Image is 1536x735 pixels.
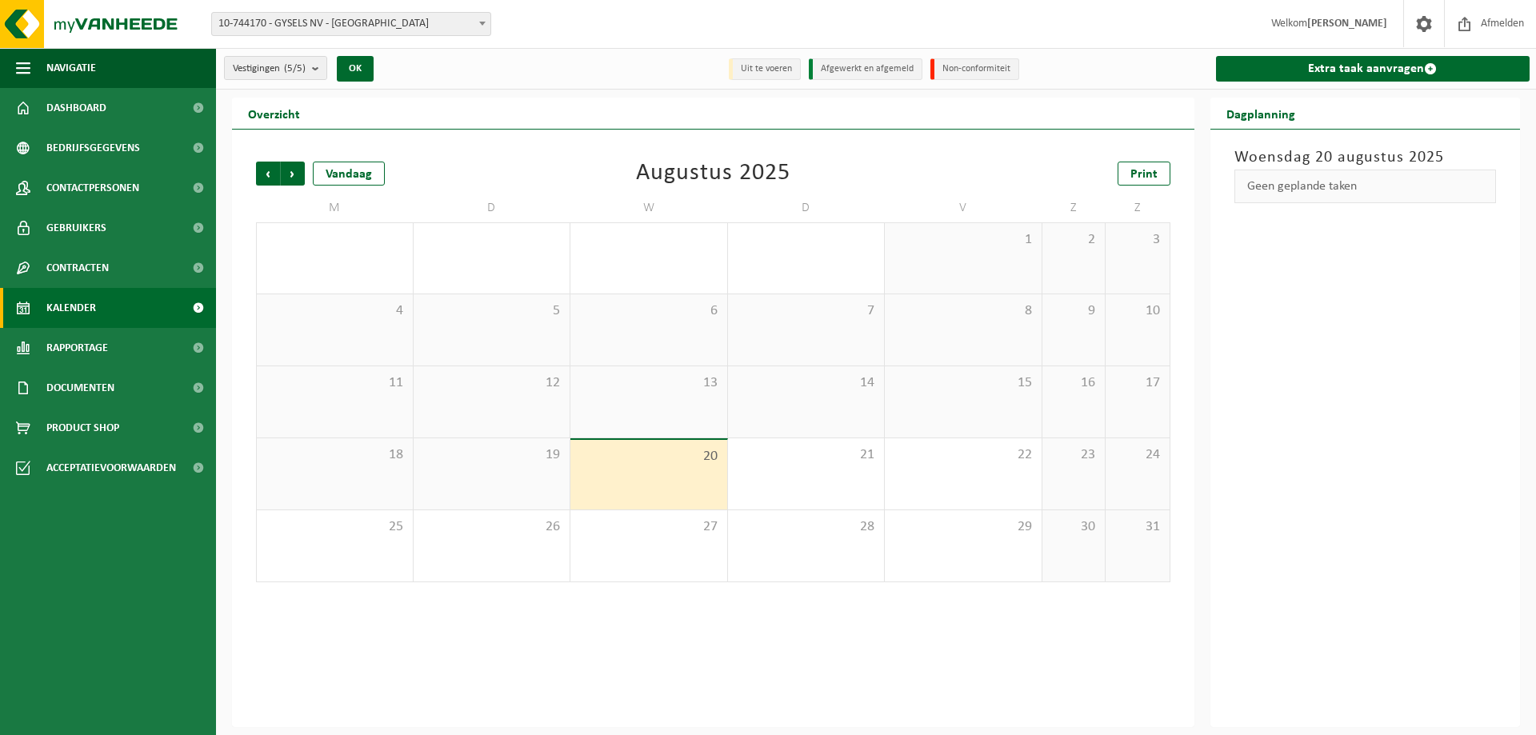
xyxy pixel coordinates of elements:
[1130,168,1158,181] span: Print
[1114,446,1161,464] span: 24
[893,302,1034,320] span: 8
[1114,518,1161,536] span: 31
[46,48,96,88] span: Navigatie
[893,446,1034,464] span: 22
[46,288,96,328] span: Kalender
[422,518,562,536] span: 26
[1114,231,1161,249] span: 3
[930,58,1019,80] li: Non-conformiteit
[46,168,139,208] span: Contactpersonen
[1050,446,1098,464] span: 23
[736,302,877,320] span: 7
[893,518,1034,536] span: 29
[729,58,801,80] li: Uit te voeren
[232,98,316,129] h2: Overzicht
[736,518,877,536] span: 28
[1050,518,1098,536] span: 30
[893,374,1034,392] span: 15
[1042,194,1106,222] td: Z
[46,408,119,448] span: Product Shop
[284,63,306,74] count: (5/5)
[1050,302,1098,320] span: 9
[1234,146,1497,170] h3: Woensdag 20 augustus 2025
[1307,18,1387,30] strong: [PERSON_NAME]
[233,57,306,81] span: Vestigingen
[570,194,728,222] td: W
[1114,302,1161,320] span: 10
[281,162,305,186] span: Volgende
[578,518,719,536] span: 27
[46,368,114,408] span: Documenten
[636,162,790,186] div: Augustus 2025
[46,88,106,128] span: Dashboard
[1106,194,1170,222] td: Z
[212,13,490,35] span: 10-744170 - GYSELS NV - VEURNE
[1050,374,1098,392] span: 16
[809,58,922,80] li: Afgewerkt en afgemeld
[422,374,562,392] span: 12
[46,448,176,488] span: Acceptatievoorwaarden
[578,374,719,392] span: 13
[1234,170,1497,203] div: Geen geplande taken
[885,194,1042,222] td: V
[728,194,886,222] td: D
[414,194,571,222] td: D
[1114,374,1161,392] span: 17
[578,448,719,465] span: 20
[46,208,106,248] span: Gebruikers
[211,12,491,36] span: 10-744170 - GYSELS NV - VEURNE
[265,518,405,536] span: 25
[736,446,877,464] span: 21
[46,128,140,168] span: Bedrijfsgegevens
[46,248,109,288] span: Contracten
[422,446,562,464] span: 19
[1210,98,1311,129] h2: Dagplanning
[256,162,280,186] span: Vorige
[578,302,719,320] span: 6
[893,231,1034,249] span: 1
[265,302,405,320] span: 4
[1216,56,1530,82] a: Extra taak aanvragen
[224,56,327,80] button: Vestigingen(5/5)
[1118,162,1170,186] a: Print
[736,374,877,392] span: 14
[337,56,374,82] button: OK
[1050,231,1098,249] span: 2
[265,374,405,392] span: 11
[422,302,562,320] span: 5
[313,162,385,186] div: Vandaag
[256,194,414,222] td: M
[46,328,108,368] span: Rapportage
[265,446,405,464] span: 18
